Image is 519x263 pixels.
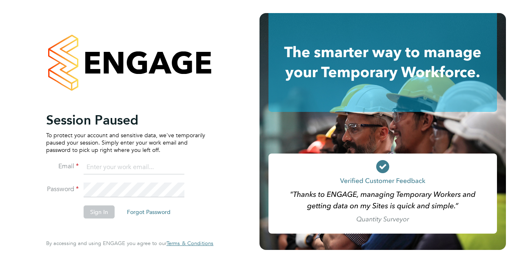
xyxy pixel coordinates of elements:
[84,205,115,218] button: Sign In
[120,205,177,218] button: Forgot Password
[46,185,79,194] label: Password
[46,162,79,171] label: Email
[46,240,213,247] span: By accessing and using ENGAGE you agree to our
[46,131,205,154] p: To protect your account and sensitive data, we've temporarily paused your session. Simply enter y...
[166,240,213,247] a: Terms & Conditions
[84,160,184,175] input: Enter your work email...
[46,112,205,128] h2: Session Paused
